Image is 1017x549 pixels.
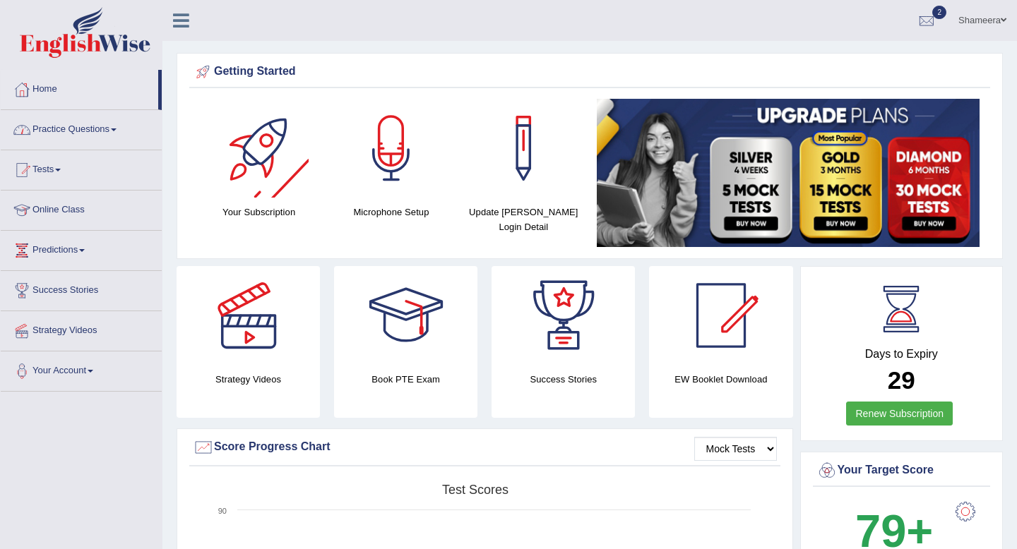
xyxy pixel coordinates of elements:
a: Practice Questions [1,110,162,145]
a: Success Stories [1,271,162,306]
h4: Update [PERSON_NAME] Login Detail [465,205,583,234]
text: 90 [218,507,227,515]
a: Renew Subscription [846,402,953,426]
a: Tests [1,150,162,186]
h4: Your Subscription [200,205,318,219]
h4: EW Booklet Download [649,372,792,387]
h4: Microphone Setup [332,205,450,219]
div: Getting Started [193,61,987,83]
b: 29 [888,366,915,394]
h4: Success Stories [492,372,635,387]
h4: Days to Expiry [816,348,987,361]
h4: Book PTE Exam [334,372,477,387]
div: Your Target Score [816,460,987,481]
a: Home [1,70,158,105]
a: Strategy Videos [1,311,162,346]
div: Score Progress Chart [193,437,777,458]
h4: Strategy Videos [177,372,320,387]
tspan: Test scores [442,483,509,497]
a: Online Class [1,191,162,226]
a: Predictions [1,231,162,266]
a: Your Account [1,351,162,387]
span: 2 [932,6,946,19]
img: small5.jpg [597,99,980,247]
